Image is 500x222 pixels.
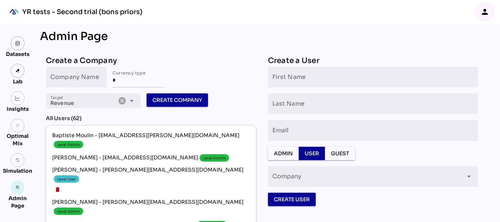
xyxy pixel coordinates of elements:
[464,172,473,181] i: arrow_drop_down
[46,114,256,122] div: All Users (62)
[152,96,202,105] span: Create Company
[15,123,20,128] i: grain
[113,67,164,87] input: Currency type
[118,96,127,105] i: Clear
[52,132,250,150] span: Baptiste Moulin - [EMAIL_ADDRESS][PERSON_NAME][DOMAIN_NAME]
[3,195,32,209] div: Admin Page
[6,50,30,58] div: Datasets
[40,30,484,43] div: Admin Page
[272,93,474,114] input: Last Name
[203,155,226,161] div: Level Admin
[272,120,474,141] input: Email
[22,7,142,16] div: YR tests - Second trial (bons priors)
[57,209,80,214] div: Level Admin
[299,147,325,160] button: User
[52,153,250,163] span: [PERSON_NAME] - [EMAIL_ADDRESS][DOMAIN_NAME]
[52,198,250,216] span: [PERSON_NAME] - [PERSON_NAME][EMAIL_ADDRESS][DOMAIN_NAME]
[274,149,293,158] span: Admin
[15,68,20,73] img: lab.svg
[331,149,349,158] span: Guest
[54,186,61,193] i: delete
[480,7,489,16] i: person
[15,185,20,190] i: admin_panel_settings
[6,4,22,20] div: mediaROI
[268,55,478,67] div: Create a User
[15,158,20,163] img: settings.svg
[127,96,136,105] i: arrow_drop_down
[3,132,32,147] div: Optimal Mix
[10,78,26,85] div: Lab
[305,149,319,158] span: User
[50,100,74,106] span: Revenue
[3,167,32,175] div: Simulation
[274,195,310,204] span: Create User
[272,67,474,87] input: First Name
[15,41,20,46] img: data.svg
[7,105,29,113] div: Insights
[57,176,76,182] div: Level User
[50,67,102,87] input: Company Name
[268,147,299,160] button: Admin
[46,55,256,67] div: Create a Company
[325,147,355,160] button: Guest
[15,96,20,101] img: graph.svg
[57,142,80,148] div: Level Admin
[147,93,208,107] button: Create Company
[52,166,250,184] span: [PERSON_NAME] - [PERSON_NAME][EMAIL_ADDRESS][DOMAIN_NAME]
[268,193,316,206] button: Create User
